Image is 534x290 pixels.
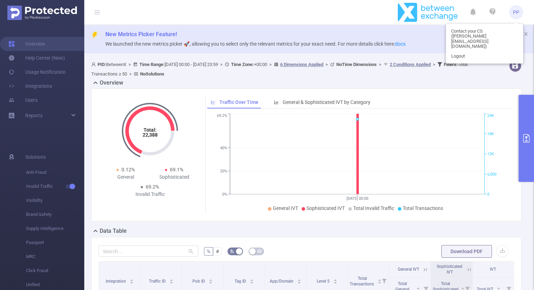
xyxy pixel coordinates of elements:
span: Solutions [25,150,46,164]
div: Sort [130,278,134,282]
span: > [431,62,437,67]
span: > [126,62,133,67]
button: icon: close [523,30,528,38]
b: No Solutions [140,71,164,77]
div: Sort [169,278,173,282]
span: Tag ID [235,279,247,284]
tspan: 69.2% [217,114,227,118]
tspan: 22,388 [143,132,158,138]
b: Filters : [444,62,458,67]
i: icon: caret-up [497,286,501,288]
i: icon: caret-up [209,278,212,280]
i: icon: close [523,32,528,37]
tspan: [DATE] 00:00 [347,196,368,201]
img: Protected Media [7,6,77,20]
i: icon: table [257,249,262,253]
span: 69.2% [146,184,159,190]
i: icon: caret-down [377,281,381,283]
a: Integrations [8,79,52,93]
span: New Metrics Picker Feature! [105,31,177,38]
a: docs [395,41,406,47]
span: > [377,62,383,67]
span: > [323,62,330,67]
a: Usage Notification [8,65,66,79]
span: Total Transactions [350,276,375,286]
span: > [267,62,274,67]
span: BetweenX [DATE] 00:00 - [DATE] 23:59 +00:00 [91,62,468,77]
div: Sort [250,278,254,282]
i: icon: line-chart [211,100,216,105]
span: Reports [25,113,42,118]
tspan: 24K [487,114,494,118]
div: General [101,173,150,181]
tspan: 18K [487,132,494,136]
h2: Overview [100,79,123,87]
button: Download PDF [441,245,492,258]
i: icon: caret-down [250,281,253,283]
div: Sort [297,278,301,282]
tspan: 40% [220,146,227,150]
span: General & Sophisticated IVT by Category [283,99,370,105]
span: Integration [106,279,127,284]
span: Total Transactions [403,205,443,211]
span: Sophisticated IVT [437,264,462,275]
i: icon: caret-up [250,278,253,280]
i: icon: bar-chart [274,100,279,105]
span: Anti-Fraud [26,165,84,179]
span: Sophisticated IVT [306,205,345,211]
a: Help Center (New) [8,51,65,65]
i: icon: thunderbolt [91,32,98,39]
span: Logout [451,54,465,59]
span: General IVT [273,205,298,211]
span: Brand Safety [26,207,84,222]
a: Reports [25,108,42,123]
i: icon: caret-up [130,278,133,280]
i: icon: caret-down [130,281,133,283]
u: 6 Dimensions Applied [280,62,323,67]
span: # [216,249,219,254]
a: Users [8,93,38,107]
span: MRC [26,250,84,264]
i: icon: caret-up [297,278,301,280]
span: Supply Intelligence [26,222,84,236]
i: icon: caret-down [333,281,337,283]
span: > [218,62,225,67]
span: App/Domain [270,279,295,284]
span: Click Fraud [26,264,84,278]
tspan: 0% [222,192,227,197]
div: Invalid Traffic [126,191,174,198]
b: No Time Dimensions [336,62,377,67]
b: Time Range: [139,62,165,67]
span: Traffic ID [149,279,167,284]
span: PP [513,5,519,19]
i: icon: caret-up [169,278,173,280]
div: Sort [377,278,382,282]
i: icon: caret-up [416,286,420,288]
a: Contact your CS ([PERSON_NAME][EMAIL_ADDRESS][DOMAIN_NAME]) [446,26,523,51]
span: Total Invalid Traffic [353,205,394,211]
span: 69.1% [170,167,183,172]
span: Traffic Over Time [219,99,258,105]
i: icon: user [91,62,98,67]
span: IVT [490,267,496,272]
tspan: 20% [220,169,227,173]
a: Overview [8,37,45,51]
span: % [207,249,210,254]
i: icon: caret-down [209,281,212,283]
input: Search... [99,245,198,257]
span: Level 5 [317,279,331,284]
i: icon: caret-up [333,278,337,280]
h2: Data Table [100,227,127,235]
a: Logout [446,51,523,61]
div: Sort [333,278,337,282]
div: Sort [209,278,213,282]
span: We launched the new metrics picker 🚀, allowing you to select only the relevant metrics for your e... [105,41,406,47]
span: Visibility [26,193,84,207]
u: 2 Conditions Applied [390,62,431,67]
span: Invalid Traffic [26,179,84,193]
tspan: 6,000 [487,172,496,177]
span: General IVT [398,267,419,272]
span: 0.12% [121,167,135,172]
span: Pub ID [192,279,206,284]
i: icon: bg-colors [230,249,234,253]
